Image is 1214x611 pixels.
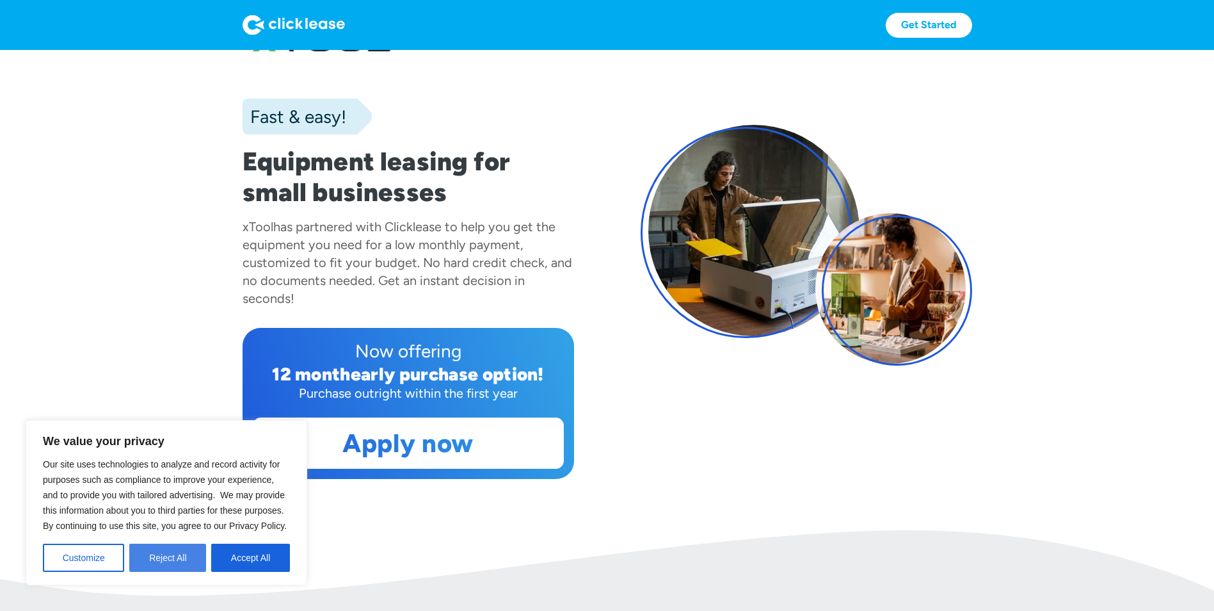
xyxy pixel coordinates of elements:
div: Now offering [253,338,564,364]
button: Reject All [129,544,206,572]
div: Purchase outright within the first year [253,384,564,402]
div: has partnered with Clicklease to help you get the equipment you need for a low monthly payment, c... [243,219,572,306]
p: We value your privacy [43,434,290,449]
a: Apply now [253,418,563,468]
img: Logo [243,15,345,35]
span: Our site uses technologies to analyze and record activity for purposes such as compliance to impr... [43,459,287,531]
div: xTool [243,219,273,234]
button: Customize [43,544,124,572]
h1: Equipment leasing for small businesses [243,146,574,208]
button: Accept All [211,544,290,572]
div: Fast & easy! [243,104,346,129]
a: Get Started [886,13,972,38]
div: early purchase option! [351,363,544,385]
div: We value your privacy [26,420,307,585]
div: 12 month [272,363,351,385]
